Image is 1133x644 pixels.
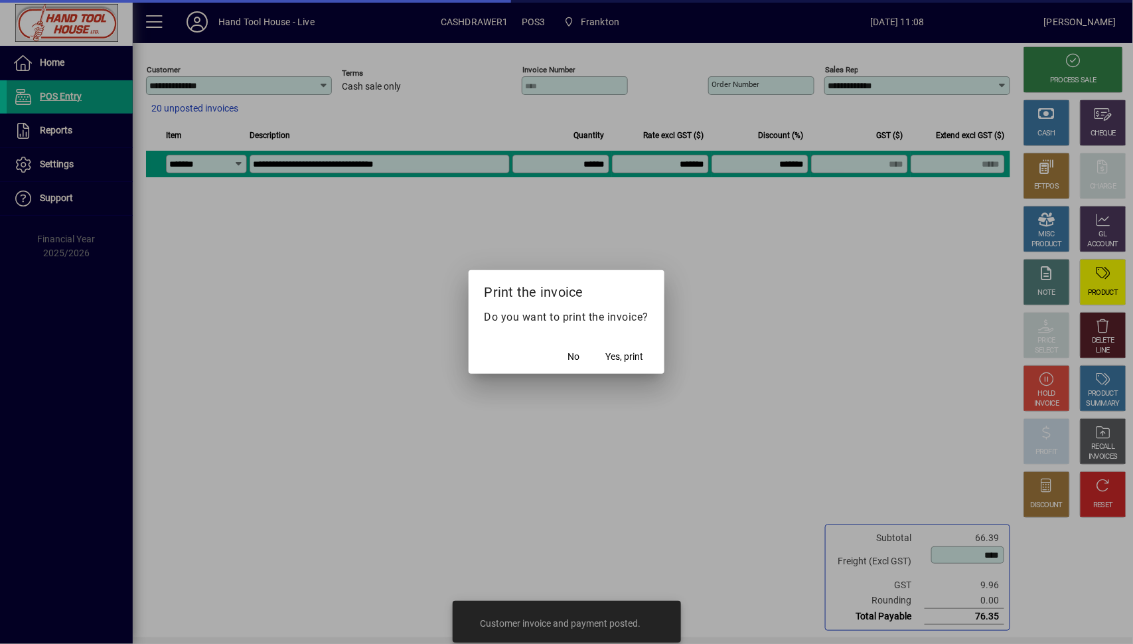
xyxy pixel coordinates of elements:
span: No [567,350,579,364]
button: No [552,345,595,368]
span: Yes, print [605,350,643,364]
h2: Print the invoice [469,270,665,309]
p: Do you want to print the invoice? [485,309,649,325]
button: Yes, print [600,345,648,368]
